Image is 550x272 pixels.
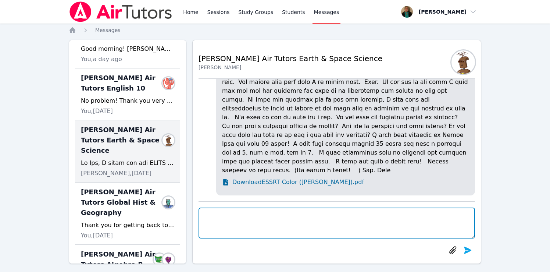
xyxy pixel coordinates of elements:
[81,107,113,116] span: You, [DATE]
[162,254,174,265] img: Shannon Cann
[81,221,174,230] div: Thank you for getting back to me, [PERSON_NAME]! [PERSON_NAME] shares his screen with me and I he...
[69,27,481,34] nav: Breadcrumb
[69,1,173,22] img: Air Tutors
[81,55,122,64] span: You, a day ago
[95,27,121,34] a: Messages
[81,187,165,218] span: [PERSON_NAME] Air Tutors Global Hist & Geography
[162,134,174,146] img: Tiffany Haig
[162,197,174,208] img: Christopher Miles
[81,169,151,178] span: [PERSON_NAME], [DATE]
[81,125,165,156] span: [PERSON_NAME] Air Tutors Earth & Space Science
[81,73,165,93] span: [PERSON_NAME] Air Tutors English 10
[222,178,469,187] a: DownloadESSRT Color ([PERSON_NAME]).pdf
[232,178,364,187] span: Download ESSRT Color ([PERSON_NAME]).pdf
[81,159,174,167] div: Lo Ips, D sitam con adi ELITS do Eiusmo temporinc. Ut la etd mag aliquaeni admini. V quis no exe ...
[199,64,382,71] div: [PERSON_NAME]
[314,8,339,16] span: Messages
[451,50,475,74] img: Tiffany Haig
[75,120,180,183] div: [PERSON_NAME] Air Tutors Earth & Space ScienceTiffany HaigLo Ips, D sitam con adi ELITS do Eiusmo...
[81,249,157,270] span: [PERSON_NAME] Air Tutors Algebra B
[154,254,165,265] img: Heather Goodrich
[81,96,174,105] div: No problem! Thank you very much!
[81,45,174,53] div: Good morning! [PERSON_NAME] has completed the vocabulary terms activity in the packet- please let...
[95,27,121,33] span: Messages
[75,68,180,120] div: [PERSON_NAME] Air Tutors English 10Thomas DietzNo problem! Thank you very much!You,[DATE]
[162,77,174,89] img: Thomas Dietz
[81,231,113,240] span: You, [DATE]
[75,183,180,245] div: [PERSON_NAME] Air Tutors Global Hist & GeographyChristopher MilesThank you for getting back to me...
[222,7,469,175] p: Lo Ips, D sitam con adi ELITS do Eiusmo temporinc. Ut la etd mag aliquaeni admini. V quis no exe ...
[199,53,382,64] h2: [PERSON_NAME] Air Tutors Earth & Space Science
